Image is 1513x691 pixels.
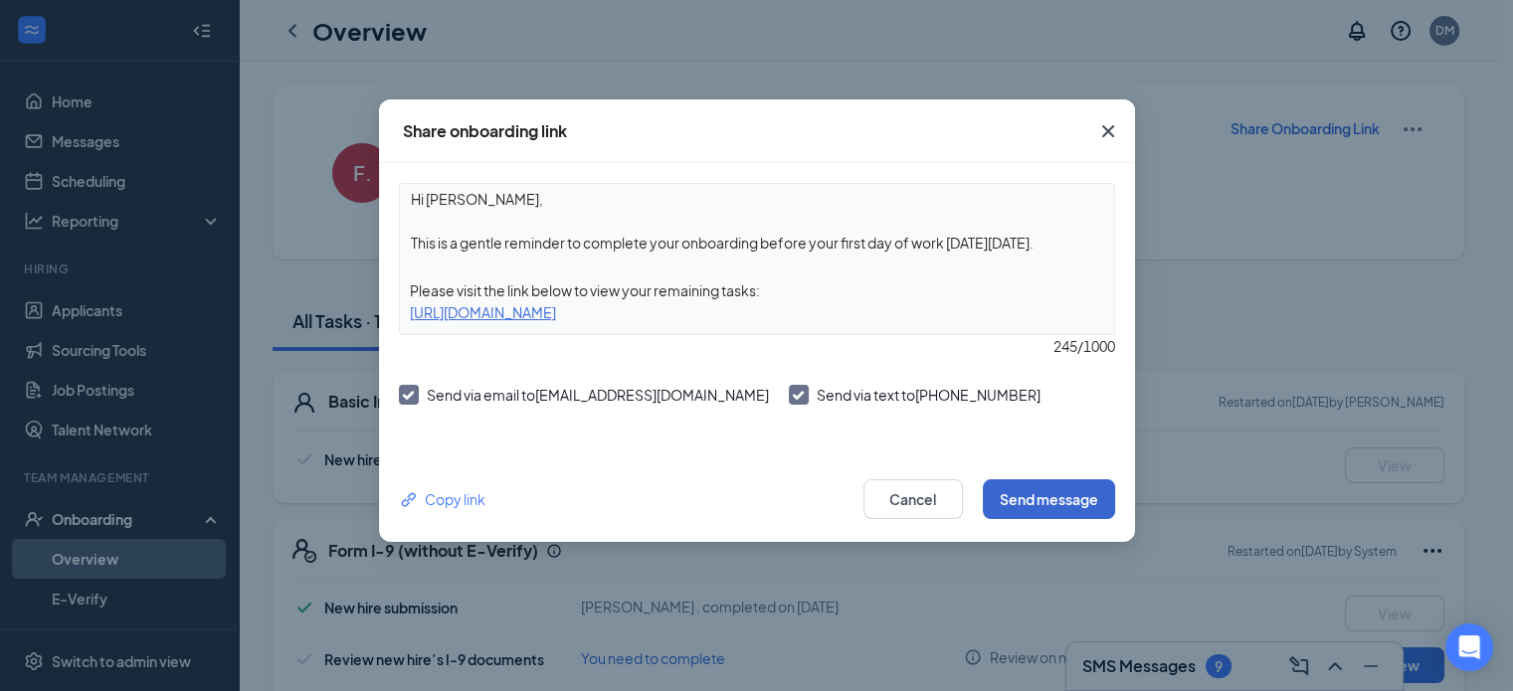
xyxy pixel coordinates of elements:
button: Send message [983,479,1115,519]
div: Please visit the link below to view your remaining tasks: [400,279,1114,301]
button: Cancel [863,479,963,519]
svg: Cross [1096,119,1120,143]
div: Share onboarding link [403,120,567,142]
span: Send via text to [PHONE_NUMBER] [817,386,1040,404]
div: Copy link [399,488,485,510]
button: Link Copy link [399,488,485,510]
div: 245 / 1000 [399,335,1115,357]
button: Close [1081,99,1135,163]
textarea: Hi [PERSON_NAME], This is a gentle reminder to complete your onboarding before your first day of ... [400,184,1114,258]
div: Open Intercom Messenger [1445,623,1493,671]
svg: Link [399,489,420,510]
div: [URL][DOMAIN_NAME] [400,301,1114,323]
span: Send via email to [EMAIL_ADDRESS][DOMAIN_NAME] [427,386,769,404]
